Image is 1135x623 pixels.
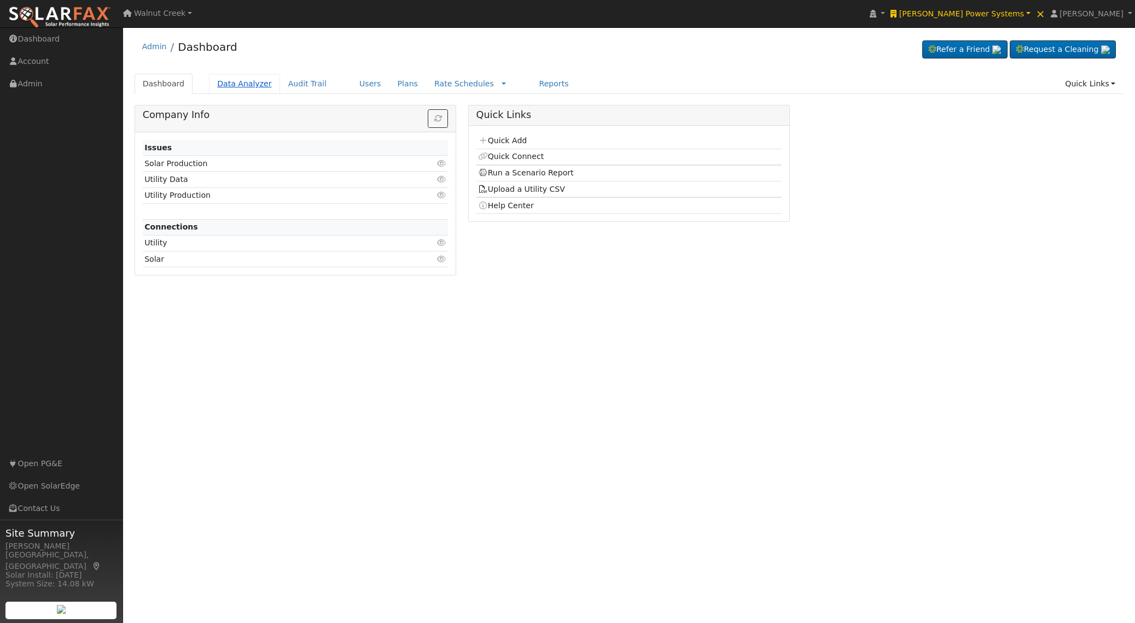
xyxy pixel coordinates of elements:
[143,172,399,187] td: Utility Data
[1010,40,1116,59] a: Request a Cleaning
[5,569,117,581] div: Solar Install: [DATE]
[899,9,1024,18] span: [PERSON_NAME] Power Systems
[143,235,399,251] td: Utility
[992,45,1001,54] img: retrieve
[280,74,335,94] a: Audit Trail
[351,74,389,94] a: Users
[1057,74,1124,94] a: Quick Links
[142,42,167,51] a: Admin
[478,201,534,210] a: Help Center
[143,156,399,172] td: Solar Production
[436,160,446,167] i: Click to view
[434,79,494,88] a: Rate Schedules
[922,40,1008,59] a: Refer a Friend
[143,187,399,203] td: Utility Production
[92,562,102,571] a: Map
[1101,45,1110,54] img: retrieve
[1060,9,1124,18] span: [PERSON_NAME]
[436,191,446,199] i: Click to view
[144,143,172,152] strong: Issues
[134,9,185,17] span: Walnut Creek
[478,152,544,161] a: Quick Connect
[1036,7,1045,20] span: ×
[531,74,577,94] a: Reports
[389,74,426,94] a: Plans
[57,605,66,614] img: retrieve
[478,185,565,193] a: Upload a Utility CSV
[8,6,111,29] img: SolarFax
[478,136,527,145] a: Quick Add
[209,74,280,94] a: Data Analyzer
[143,251,399,267] td: Solar
[135,74,193,94] a: Dashboard
[144,222,198,231] strong: Connections
[436,175,446,183] i: Click to view
[436,255,446,263] i: Click to view
[5,526,117,540] span: Site Summary
[178,40,237,54] a: Dashboard
[436,239,446,246] i: Click to view
[478,168,574,177] a: Run a Scenario Report
[5,540,117,552] div: [PERSON_NAME]
[143,109,449,121] h5: Company Info
[476,109,782,121] h5: Quick Links
[5,578,117,590] div: System Size: 14.08 kW
[5,549,117,572] div: [GEOGRAPHIC_DATA], [GEOGRAPHIC_DATA]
